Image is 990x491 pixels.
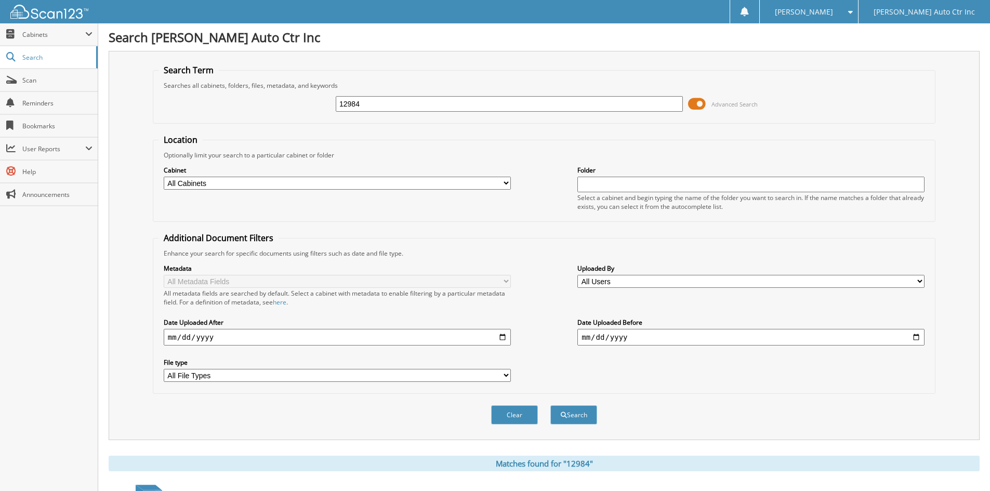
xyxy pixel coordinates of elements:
label: Folder [577,166,925,175]
a: here [273,298,286,307]
span: Announcements [22,190,93,199]
div: Optionally limit your search to a particular cabinet or folder [159,151,930,160]
legend: Location [159,134,203,145]
div: Enhance your search for specific documents using filters such as date and file type. [159,249,930,258]
button: Clear [491,405,538,424]
div: Searches all cabinets, folders, files, metadata, and keywords [159,81,930,90]
legend: Additional Document Filters [159,232,279,244]
span: Help [22,167,93,176]
label: Metadata [164,264,511,273]
div: Matches found for "12984" [109,456,980,471]
img: scan123-logo-white.svg [10,5,88,19]
span: Search [22,53,91,62]
span: Reminders [22,99,93,108]
span: [PERSON_NAME] [775,9,833,15]
span: Bookmarks [22,122,93,130]
input: end [577,329,925,346]
label: Date Uploaded Before [577,318,925,327]
span: Cabinets [22,30,85,39]
button: Search [550,405,597,424]
span: User Reports [22,144,85,153]
legend: Search Term [159,64,219,76]
span: Advanced Search [711,100,758,108]
span: Scan [22,76,93,85]
h1: Search [PERSON_NAME] Auto Ctr Inc [109,29,980,46]
label: Cabinet [164,166,511,175]
label: Date Uploaded After [164,318,511,327]
label: Uploaded By [577,264,925,273]
input: start [164,329,511,346]
div: Select a cabinet and begin typing the name of the folder you want to search in. If the name match... [577,193,925,211]
div: All metadata fields are searched by default. Select a cabinet with metadata to enable filtering b... [164,289,511,307]
span: [PERSON_NAME] Auto Ctr Inc [874,9,975,15]
label: File type [164,358,511,367]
